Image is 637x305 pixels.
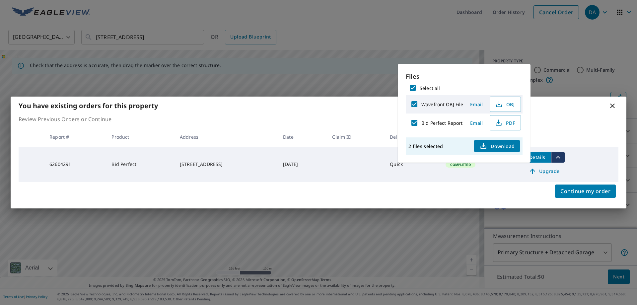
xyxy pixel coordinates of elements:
[19,101,158,110] b: You have existing orders for this property
[44,147,106,182] td: 62604291
[527,167,561,175] span: Upgrade
[479,142,515,150] span: Download
[474,140,520,152] button: Download
[180,161,272,168] div: [STREET_ADDRESS]
[385,127,440,147] th: Delivery
[527,154,547,160] span: Details
[421,120,462,126] label: Bid Perfect Report
[551,152,565,163] button: filesDropdownBtn-62604291
[490,115,521,130] button: PDF
[560,187,610,196] span: Continue my order
[175,127,278,147] th: Address
[468,101,484,108] span: Email
[106,147,175,182] td: Bid Perfect
[490,97,521,112] button: OBJ
[420,85,440,91] label: Select all
[421,101,463,108] label: Wavefront OBJ File
[494,100,515,108] span: OBJ
[385,147,440,182] td: Quick
[555,185,616,198] button: Continue my order
[494,119,515,127] span: PDF
[406,72,523,81] p: Files
[408,143,443,149] p: 2 files selected
[19,115,618,123] p: Review Previous Orders or Continue
[466,118,487,128] button: Email
[466,99,487,110] button: Email
[106,127,175,147] th: Product
[468,120,484,126] span: Email
[446,162,474,167] span: Completed
[523,152,551,163] button: detailsBtn-62604291
[278,127,327,147] th: Date
[44,127,106,147] th: Report #
[278,147,327,182] td: [DATE]
[523,166,565,177] a: Upgrade
[327,127,385,147] th: Claim ID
